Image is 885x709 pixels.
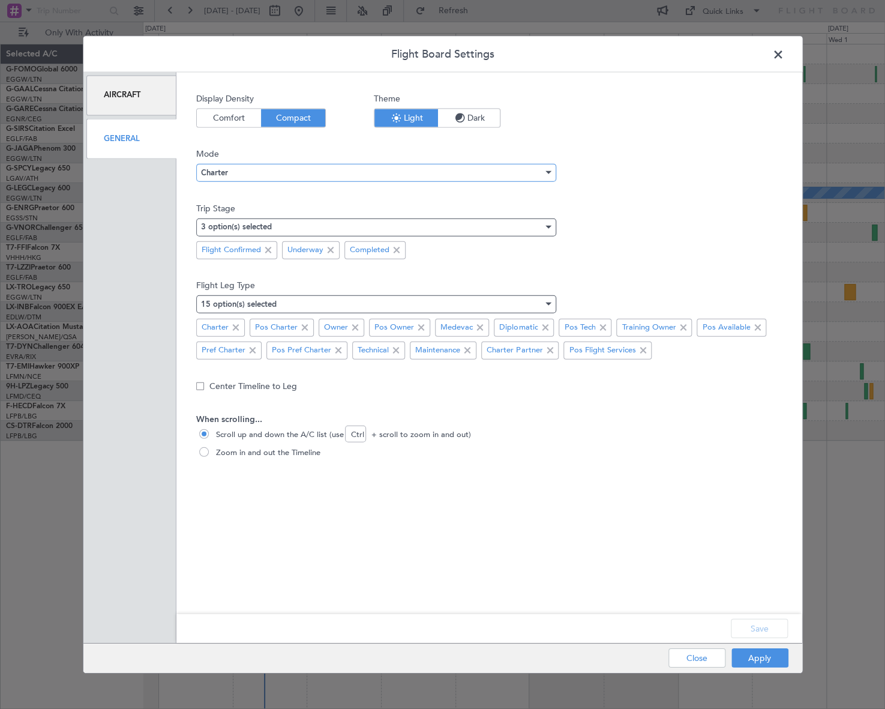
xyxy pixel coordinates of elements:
mat-select-trigger: 3 option(s) selected [201,223,272,231]
button: Dark [438,109,500,127]
span: Flight Leg Type [196,279,782,292]
span: Display Density [196,92,326,104]
span: Training Owner [622,321,676,333]
span: Theme [374,92,500,104]
label: Center Timeline to Leg [209,380,297,393]
span: Pos Owner [374,321,414,333]
span: Completed [350,244,389,256]
span: Mode [196,148,782,160]
div: General [86,118,177,158]
div: Aircraft [86,75,177,115]
span: Trip Stage [196,202,782,214]
button: Comfort [197,109,261,127]
button: Apply [731,648,788,668]
span: When scrolling... [196,413,782,426]
span: Pos Pref Charter [272,344,331,356]
span: Technical [358,344,389,356]
span: Scroll up and down the A/C list (use Ctrl + scroll to zoom in and out) [211,429,471,441]
span: Pos Tech [564,321,595,333]
button: Close [668,648,725,668]
button: Light [374,109,438,127]
span: Pos Charter [255,321,298,333]
span: Diplomatic [499,321,538,333]
span: Pos Available [702,321,750,333]
span: Charter [202,321,229,333]
span: Flight Confirmed [202,244,261,256]
span: Medevac [440,321,473,333]
span: Charter Partner [487,344,542,356]
span: Owner [324,321,348,333]
span: Pos Flight Services [569,344,635,356]
mat-select-trigger: 15 option(s) selected [201,300,277,308]
span: Pref Charter [202,344,245,356]
header: Flight Board Settings [83,36,802,72]
span: Zoom in and out the Timeline [211,447,320,459]
span: Underway [287,244,323,256]
button: Compact [261,109,325,127]
span: Maintenance [415,344,460,356]
span: Charter [201,169,228,176]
